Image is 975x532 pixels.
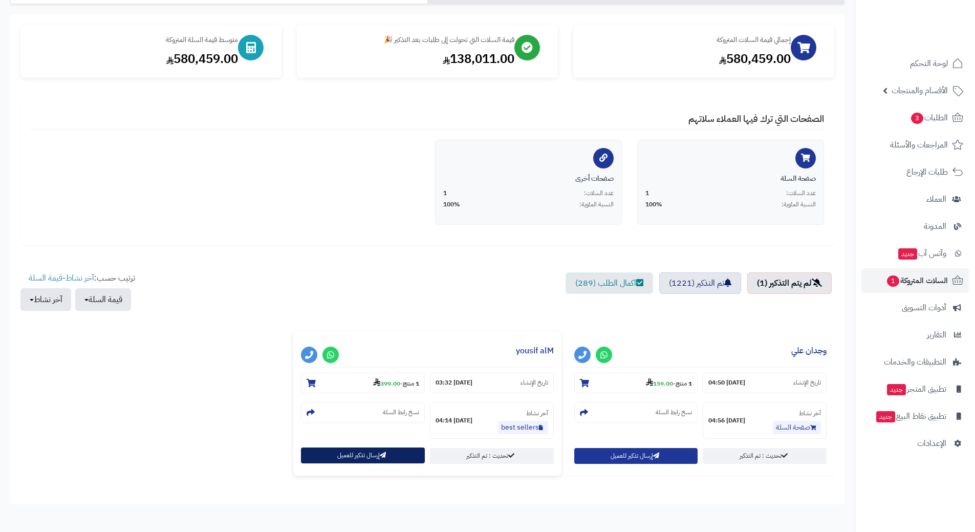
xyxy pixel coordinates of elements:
a: تطبيق نقاط البيعجديد [861,404,969,429]
a: التطبيقات والخدمات [861,350,969,374]
span: المدونة [924,219,946,233]
small: آخر نشاط [799,409,821,418]
a: السلات المتروكة1 [861,268,969,293]
ul: ترتيب حسب: - [20,272,135,311]
small: - [646,378,692,388]
h4: الصفحات التي ترك فيها العملاء سلاتهم [31,114,824,130]
span: الطلبات [910,111,948,125]
section: نسخ رابط السلة [574,402,698,423]
span: تطبيق نقاط البيع [875,409,946,423]
small: تاريخ الإنشاء [793,378,821,387]
span: أدوات التسويق [902,301,946,315]
a: وجدان علي [791,345,827,357]
span: وآتس آب [897,246,946,261]
span: 1 [443,189,447,198]
span: النسبة المئوية: [579,200,614,209]
div: 580,459.00 [31,50,238,68]
span: التطبيقات والخدمات [884,355,946,369]
a: yousif alM [516,345,554,357]
strong: 1 منتج [676,379,692,388]
button: إرسال تذكير للعميل [301,448,425,463]
span: طلبات الإرجاع [906,165,948,179]
span: النسبة المئوية: [782,200,816,209]
section: 1 منتج-159.00 [574,373,698,393]
a: الإعدادات [861,431,969,456]
a: تم التذكير (1221) [659,272,741,294]
div: صفحات أخرى [443,174,614,184]
a: العملاء [861,187,969,211]
span: المراجعات والأسئلة [890,138,948,152]
span: تطبيق المتجر [886,382,946,396]
div: 580,459.00 [583,50,791,68]
div: إجمالي قيمة السلات المتروكة [583,35,791,45]
a: لوحة التحكم [861,51,969,76]
span: جديد [876,411,895,422]
a: تحديث : تم التذكير [703,448,827,464]
span: التقارير [927,328,946,342]
span: جديد [898,248,917,260]
strong: [DATE] 04:14 [436,416,472,425]
span: عدد السلات: [584,189,614,198]
a: لم يتم التذكير (1) [747,272,832,294]
span: الإعدادات [917,436,946,451]
a: تطبيق المتجرجديد [861,377,969,401]
div: 138,011.00 [307,50,514,68]
a: التقارير [861,323,969,347]
section: 1 منتج-399.00 [301,373,425,393]
div: متوسط قيمة السلة المتروكة [31,35,238,45]
span: الأقسام والمنتجات [892,83,948,98]
section: نسخ رابط السلة [301,402,425,423]
span: 100% [645,200,662,209]
div: قيمة السلات التي تحولت إلى طلبات بعد التذكير 🎉 [307,35,514,45]
a: المدونة [861,214,969,239]
span: 100% [443,200,460,209]
span: عدد السلات: [786,189,816,198]
span: السلات المتروكة [886,273,948,288]
div: صفحة السلة [645,174,816,184]
a: المراجعات والأسئلة [861,133,969,157]
a: تحديث : تم التذكير [430,448,554,464]
strong: 159.00 [646,379,673,388]
button: إرسال تذكير للعميل [574,448,698,464]
span: العملاء [926,192,946,206]
strong: [DATE] 03:32 [436,378,472,387]
button: قيمة السلة [75,288,131,311]
span: جديد [887,384,906,395]
small: تاريخ الإنشاء [521,378,548,387]
span: لوحة التحكم [910,56,948,71]
a: آخر نشاط [66,272,94,284]
strong: [DATE] 04:50 [708,378,745,387]
span: 1 [887,275,899,287]
a: أدوات التسويق [861,295,969,320]
span: 1 [645,189,649,198]
a: طلبات الإرجاع [861,160,969,184]
button: آخر نشاط [20,288,71,311]
strong: 1 منتج [403,379,419,388]
strong: 399.00 [373,379,400,388]
a: best sellers [498,421,548,434]
strong: [DATE] 04:56 [708,416,745,425]
a: الطلبات3 [861,105,969,130]
a: اكمال الطلب (289) [566,272,653,294]
small: نسخ رابط السلة [383,408,419,417]
span: 3 [911,113,923,124]
img: logo-2.png [905,28,965,49]
small: نسخ رابط السلة [656,408,692,417]
a: صفحة السلة [773,421,821,434]
small: آخر نشاط [526,409,548,418]
small: - [373,378,419,388]
a: وآتس آبجديد [861,241,969,266]
a: قيمة السلة [29,272,62,284]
